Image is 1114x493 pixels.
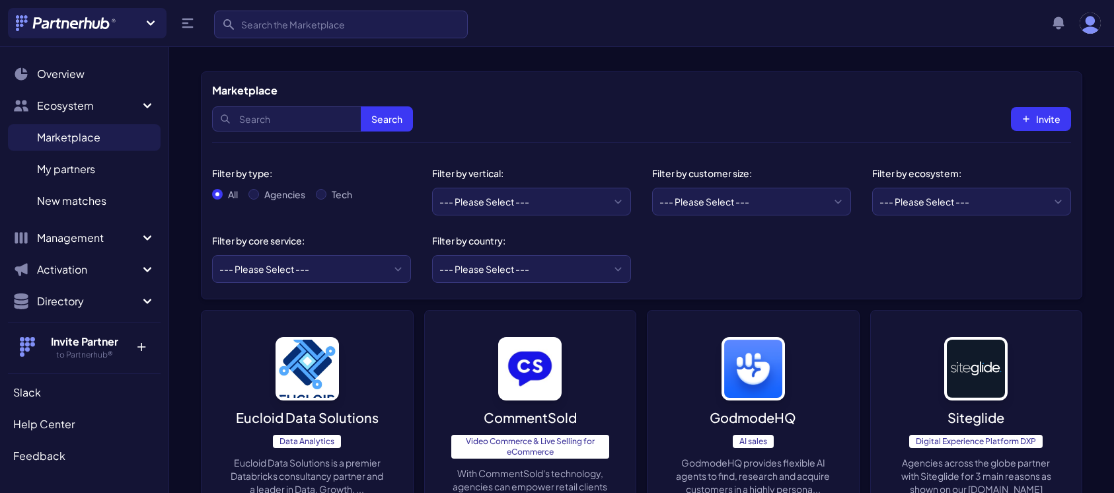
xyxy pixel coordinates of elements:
span: Feedback [13,448,65,464]
h5: Marketplace [212,83,278,98]
img: image_alt [276,337,339,400]
span: Activation [37,262,139,278]
img: Partnerhub® Logo [16,15,117,31]
img: image_alt [722,337,785,400]
a: Slack [8,379,161,406]
a: Feedback [8,443,161,469]
img: image_alt [944,337,1008,400]
span: My partners [37,161,95,177]
div: Filter by customer size: [652,167,840,180]
span: AI sales [733,435,774,448]
span: Ecosystem [37,98,139,114]
span: Marketplace [37,130,100,145]
label: All [228,188,238,201]
img: image_alt [498,337,562,400]
button: Search [361,106,413,132]
button: Management [8,225,161,251]
span: Video Commerce & Live Selling for eCommerce [451,435,610,459]
span: Overview [37,66,85,82]
button: Invite Partner to Partnerhub® + [8,322,161,371]
span: Management [37,230,139,246]
a: New matches [8,188,161,214]
input: Search [212,106,413,132]
div: Filter by country: [432,234,620,247]
span: Slack [13,385,41,400]
button: Activation [8,256,161,283]
label: Tech [332,188,352,201]
p: Eucloid Data Solutions [236,408,379,427]
button: Directory [8,288,161,315]
span: Digital Experience Platform DXP [909,435,1043,448]
input: Search the Marketplace [214,11,468,38]
a: Help Center [8,411,161,437]
label: Agencies [264,188,305,201]
img: user photo [1080,13,1101,34]
div: Filter by type: [212,167,400,180]
a: Overview [8,61,161,87]
a: My partners [8,156,161,182]
p: + [127,334,155,355]
button: Ecosystem [8,93,161,119]
p: GodmodeHQ [710,408,796,427]
a: Marketplace [8,124,161,151]
span: Help Center [13,416,75,432]
span: Data Analytics [273,435,341,448]
h4: Invite Partner [42,334,127,350]
p: CommentSold [484,408,577,427]
h5: to Partnerhub® [42,350,127,360]
p: Siteglide [947,408,1004,427]
button: Invite [1011,107,1071,131]
span: New matches [37,193,106,209]
div: Filter by ecosystem: [872,167,1060,180]
div: Filter by core service: [212,234,400,247]
div: Filter by vertical: [432,167,620,180]
span: Directory [37,293,139,309]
